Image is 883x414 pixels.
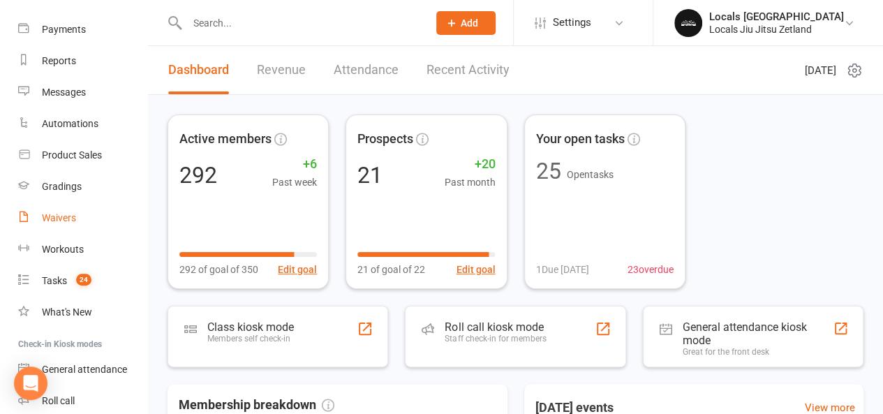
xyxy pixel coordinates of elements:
[179,262,258,277] span: 292 of goal of 350
[76,274,91,286] span: 24
[536,262,589,277] span: 1 Due [DATE]
[42,395,75,406] div: Roll call
[18,354,147,385] a: General attendance kiosk mode
[272,154,317,175] span: +6
[553,7,591,38] span: Settings
[709,10,844,23] div: Locals [GEOGRAPHIC_DATA]
[42,275,67,286] div: Tasks
[436,11,496,35] button: Add
[207,320,294,334] div: Class kiosk mode
[357,164,383,186] div: 21
[709,23,844,36] div: Locals Jiu Jitsu Zetland
[461,17,478,29] span: Add
[683,320,833,347] div: General attendance kiosk mode
[168,46,229,94] a: Dashboard
[207,334,294,343] div: Members self check-in
[18,202,147,234] a: Waivers
[445,175,496,190] span: Past month
[183,13,418,33] input: Search...
[18,14,147,45] a: Payments
[18,265,147,297] a: Tasks 24
[42,212,76,223] div: Waivers
[18,77,147,108] a: Messages
[357,129,413,149] span: Prospects
[18,171,147,202] a: Gradings
[42,244,84,255] div: Workouts
[179,164,217,186] div: 292
[445,334,546,343] div: Staff check-in for members
[18,45,147,77] a: Reports
[42,306,92,318] div: What's New
[257,46,306,94] a: Revenue
[445,154,496,175] span: +20
[567,169,614,180] span: Open tasks
[272,175,317,190] span: Past week
[278,262,317,277] button: Edit goal
[536,160,561,182] div: 25
[805,62,836,79] span: [DATE]
[334,46,399,94] a: Attendance
[445,320,546,334] div: Roll call kiosk mode
[357,262,425,277] span: 21 of goal of 22
[536,129,625,149] span: Your open tasks
[42,87,86,98] div: Messages
[42,55,76,66] div: Reports
[42,181,82,192] div: Gradings
[628,262,674,277] span: 23 overdue
[42,149,102,161] div: Product Sales
[18,140,147,171] a: Product Sales
[683,347,833,357] div: Great for the front desk
[426,46,510,94] a: Recent Activity
[42,118,98,129] div: Automations
[179,129,272,149] span: Active members
[14,367,47,400] div: Open Intercom Messenger
[42,24,86,35] div: Payments
[18,108,147,140] a: Automations
[18,234,147,265] a: Workouts
[674,9,702,37] img: thumb_image1753173050.png
[42,364,127,375] div: General attendance
[457,262,496,277] button: Edit goal
[18,297,147,328] a: What's New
